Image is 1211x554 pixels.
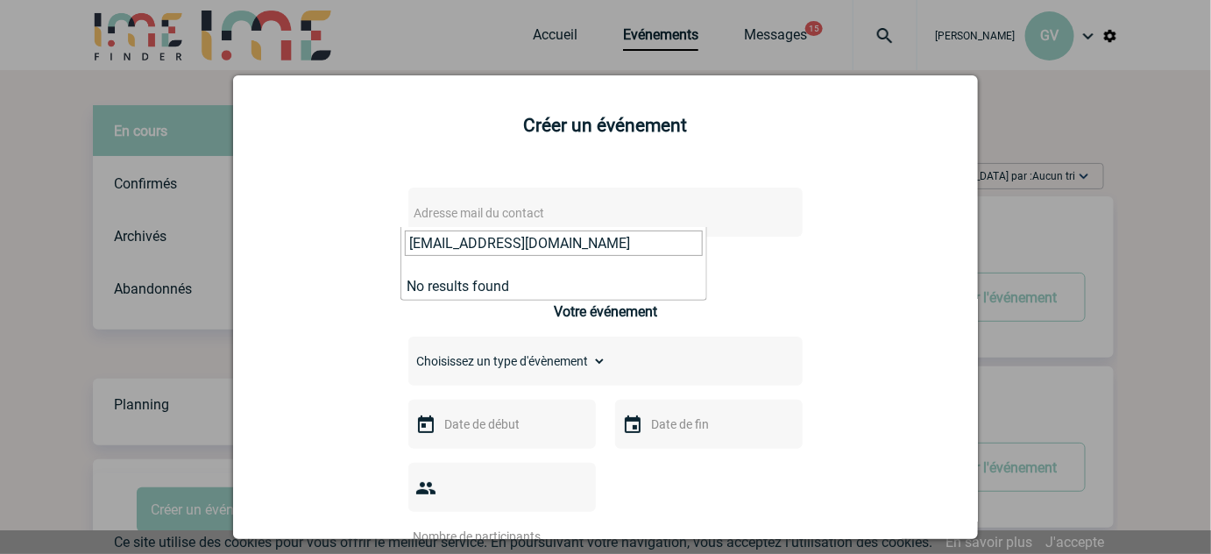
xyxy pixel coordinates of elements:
h3: Votre événement [554,303,657,320]
input: Date de fin [647,413,768,436]
span: Adresse mail du contact [414,206,544,220]
input: Date de début [440,413,561,436]
li: No results found [401,273,706,300]
input: Nombre de participants [408,525,573,548]
h2: Créer un événement [255,115,956,136]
